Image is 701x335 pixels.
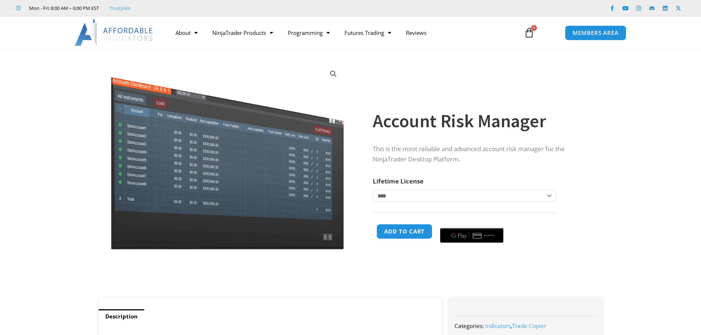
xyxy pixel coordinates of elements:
iframe: Secure payment input frame [439,223,505,224]
label: Lifetime License [373,177,424,185]
span: 0 [531,25,537,31]
a: Trade Copier [512,322,546,329]
a: Description [99,309,144,324]
span: Categories: [454,322,484,329]
a: About [168,24,205,41]
a: Trustpilot [109,4,131,13]
h1: Account Risk Manager [373,108,588,134]
button: Buy with GPay [440,228,503,243]
a: View full-screen image gallery [327,67,340,81]
p: This is the most reliable and advanced account risk manager for the NinjaTrader Desktop Platform. [373,144,588,165]
a: 0 [513,22,545,43]
img: Screenshot 2024-08-26 15462845454 | Affordable Indicators – NinjaTrader [109,62,346,250]
span: Mon - Fri: 8:00 AM – 6:00 PM EST [27,4,99,13]
nav: Menu [168,24,516,41]
a: NinjaTrader Products [205,24,280,41]
button: Add to cart [376,224,432,239]
span: MEMBERS AREA [573,30,619,36]
a: Reviews [399,24,434,41]
a: Programming [280,24,337,41]
img: LogoAI | Affordable Indicators – NinjaTrader [75,19,154,46]
a: MEMBERS AREA [565,25,626,40]
a: Indicators [485,322,511,329]
text: •••••• [484,233,495,238]
span: , [485,322,546,329]
a: Futures Trading [337,24,399,41]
